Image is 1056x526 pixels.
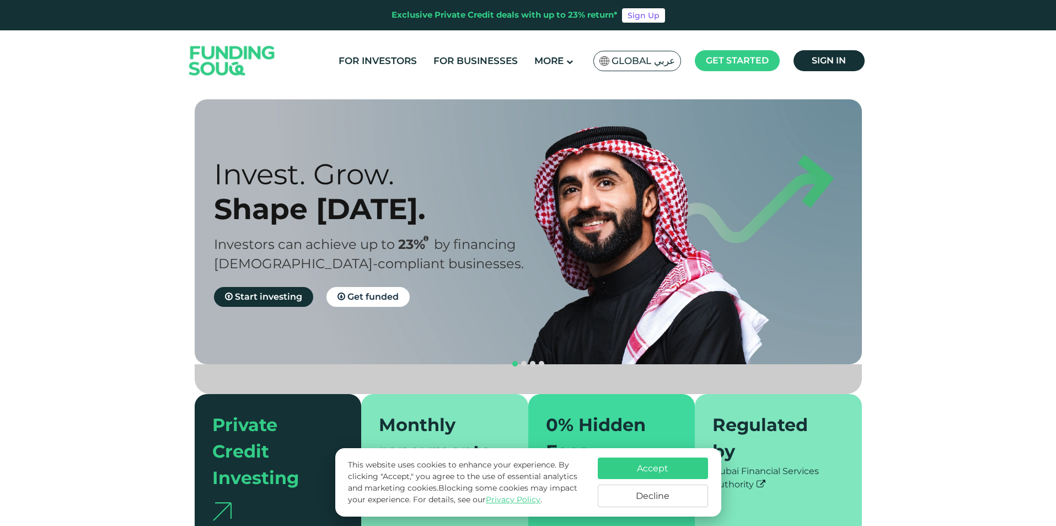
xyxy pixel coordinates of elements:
[706,55,769,66] span: Get started
[534,55,564,66] span: More
[712,465,844,491] div: Dubai Financial Services Authority
[392,9,618,22] div: Exclusive Private Credit deals with up to 23% return*
[379,412,497,465] div: Monthly repayments
[519,359,528,368] button: navigation
[347,291,399,302] span: Get funded
[598,458,708,479] button: Accept
[424,236,428,242] i: 23% IRR (expected) ~ 15% Net yield (expected)
[212,502,232,520] img: arrow
[612,55,675,67] span: Global عربي
[528,359,537,368] button: navigation
[622,8,665,23] a: Sign Up
[431,52,521,70] a: For Businesses
[413,495,542,504] span: For details, see our .
[794,50,865,71] a: Sign in
[599,56,609,66] img: SA Flag
[214,236,395,252] span: Investors can achieve up to
[214,287,313,307] a: Start investing
[348,483,577,504] span: Blocking some cookies may impact your experience.
[326,287,410,307] a: Get funded
[336,52,420,70] a: For Investors
[546,412,664,465] div: 0% Hidden Fees
[214,192,548,226] div: Shape [DATE].
[398,236,434,252] span: 23%
[598,485,708,507] button: Decline
[178,33,286,89] img: Logo
[812,55,846,66] span: Sign in
[537,359,546,368] button: navigation
[348,459,586,506] p: This website uses cookies to enhance your experience. By clicking "Accept," you agree to the use ...
[712,412,831,465] div: Regulated by
[486,495,540,504] a: Privacy Policy
[511,359,519,368] button: navigation
[212,412,331,491] div: Private Credit Investing
[235,291,302,302] span: Start investing
[214,157,548,192] div: Invest. Grow.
